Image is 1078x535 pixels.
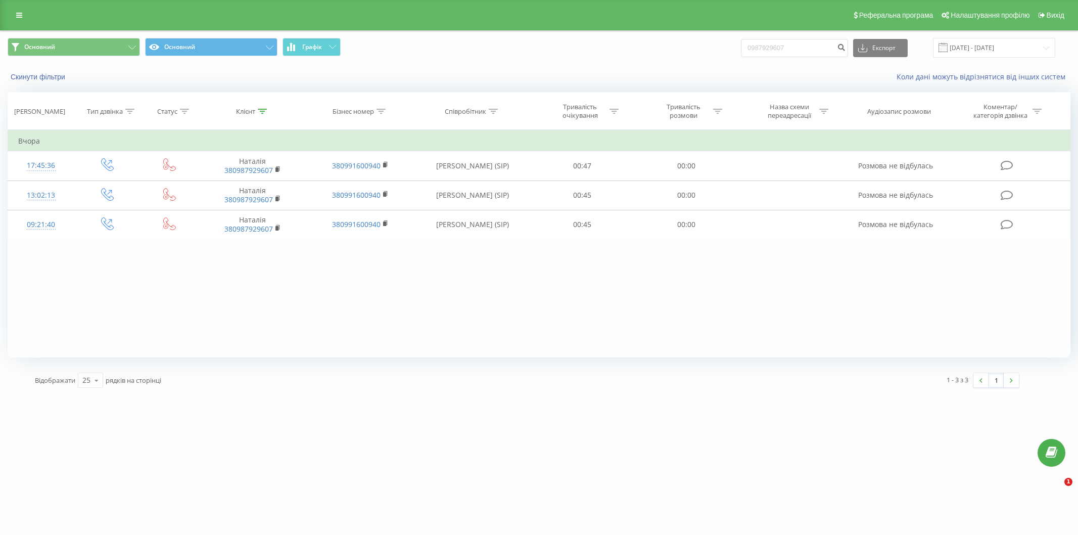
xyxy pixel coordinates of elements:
[24,43,55,51] span: Основний
[531,181,634,210] td: 00:45
[634,210,738,239] td: 00:00
[951,11,1029,19] span: Налаштування профілю
[157,107,177,116] div: Статус
[414,210,531,239] td: [PERSON_NAME] (SIP)
[106,376,161,385] span: рядків на сторінці
[236,107,255,116] div: Клієнт
[414,181,531,210] td: [PERSON_NAME] (SIP)
[989,373,1004,387] a: 1
[332,161,381,170] a: 380991600940
[853,39,908,57] button: Експорт
[332,190,381,200] a: 380991600940
[531,151,634,181] td: 00:47
[858,219,933,229] span: Розмова не відбулась
[531,210,634,239] td: 00:45
[35,376,75,385] span: Відображати
[283,38,341,56] button: Графік
[1044,478,1068,502] iframe: Intercom live chat
[82,375,90,385] div: 25
[333,107,374,116] div: Бізнес номер
[145,38,277,56] button: Основний
[553,103,607,120] div: Тривалість очікування
[657,103,711,120] div: Тривалість розмови
[199,181,306,210] td: Наталія
[14,107,65,116] div: [PERSON_NAME]
[8,72,70,81] button: Скинути фільтри
[867,107,931,116] div: Аудіозапис розмови
[741,39,848,57] input: Пошук за номером
[971,103,1030,120] div: Коментар/категорія дзвінка
[224,195,273,204] a: 380987929607
[414,151,531,181] td: [PERSON_NAME] (SIP)
[8,38,140,56] button: Основний
[947,375,968,385] div: 1 - 3 з 3
[858,161,933,170] span: Розмова не відбулась
[302,43,322,51] span: Графік
[224,165,273,175] a: 380987929607
[445,107,486,116] div: Співробітник
[332,219,381,229] a: 380991600940
[634,151,738,181] td: 00:00
[199,151,306,181] td: Наталія
[8,131,1070,151] td: Вчора
[859,11,933,19] span: Реферальна програма
[87,107,123,116] div: Тип дзвінка
[18,186,64,205] div: 13:02:13
[858,190,933,200] span: Розмова не відбулась
[18,156,64,175] div: 17:45:36
[224,224,273,234] a: 380987929607
[1047,11,1064,19] span: Вихід
[18,215,64,235] div: 09:21:40
[763,103,817,120] div: Назва схеми переадресації
[199,210,306,239] td: Наталія
[634,181,738,210] td: 00:00
[1064,478,1072,486] span: 1
[897,72,1070,81] a: Коли дані можуть відрізнятися вiд інших систем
